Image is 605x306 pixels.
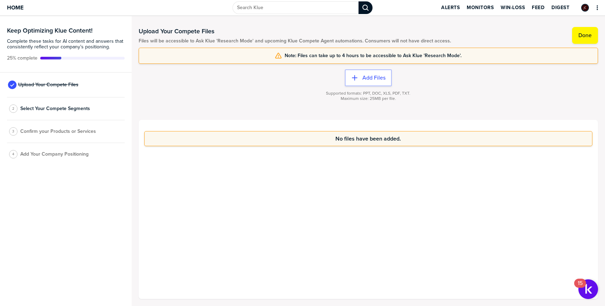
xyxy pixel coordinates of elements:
span: Select Your Compete Segments [20,106,90,111]
span: 3 [12,129,14,134]
span: Upload Your Compete Files [18,82,78,88]
input: Search Klue [232,1,359,14]
span: Feed [532,5,544,11]
span: Alerts [441,5,460,11]
span: Confirm your Products or Services [20,129,96,134]
h3: Keep Optimizing Klue Content! [7,27,125,34]
span: Complete these tasks for AI content and answers that consistently reflect your company’s position... [7,39,125,50]
span: No files have been added. [335,136,401,142]
button: Add Files [345,69,392,86]
div: Search Klue [359,1,373,14]
span: Home [7,5,23,11]
span: Maximum size: 25MB per file. [341,96,396,101]
label: Done [578,32,592,39]
span: Supported formats: PPT, DOC, XLS, PDF, TXT. [326,91,410,96]
button: Done [572,27,598,44]
span: Digest [551,5,569,11]
h1: Upload Your Compete Files [139,27,451,35]
span: Monitors [467,5,494,11]
a: Edit Profile [580,3,590,12]
span: 4 [12,151,14,157]
span: 2 [12,106,14,111]
img: b032c0713a3d62fa30159cfff5026988-sml.png [582,5,588,11]
span: Add Your Company Positioning [20,151,89,157]
button: Open Resource Center, 15 new notifications [578,279,598,299]
div: Jady Chan [581,4,589,12]
span: Note: Files can take up to 4 hours to be accessible to Ask Klue 'Research Mode'. [285,53,461,59]
label: Add Files [362,74,385,81]
span: Active [7,55,37,61]
span: Files will be accessible to Ask Klue 'Research Mode' and upcoming Klue Compete Agent automations.... [139,38,451,44]
div: 15 [578,283,583,292]
span: Win-Loss [501,5,525,11]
